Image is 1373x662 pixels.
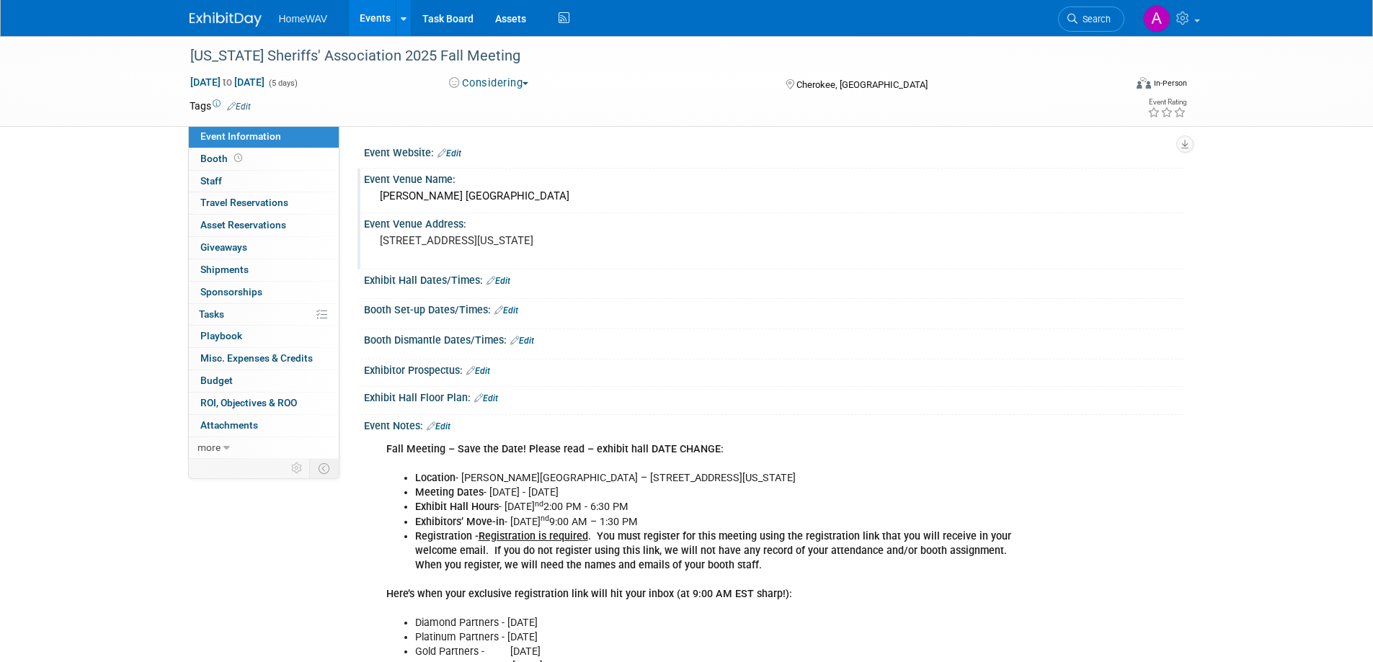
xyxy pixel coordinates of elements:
span: (5 days) [267,79,298,88]
a: Edit [474,393,498,403]
div: Event Website: [364,142,1184,161]
div: In-Person [1153,78,1187,89]
img: ExhibitDay [190,12,262,27]
span: Sponsorships [200,286,262,298]
span: Event Information [200,130,281,142]
span: more [197,442,221,453]
span: Tasks [199,308,224,320]
td: Tags [190,99,251,113]
b: Fall Meeting – Save the Date! Please read – exhibit hall DATE CHANGE: [386,443,724,455]
span: Budget [200,375,233,386]
div: Exhibitor Prospectus: [364,359,1184,378]
a: Edit [437,148,461,158]
div: Exhibit Hall Dates/Times: [364,269,1184,288]
a: Edit [227,102,251,112]
sup: nd [535,499,543,509]
td: Toggle Event Tabs [309,459,339,478]
div: [PERSON_NAME] [GEOGRAPHIC_DATA] [375,185,1173,207]
span: HomeWAV [279,13,328,24]
a: Budget [189,370,339,392]
img: Format-Inperson.png [1137,77,1151,89]
a: more [189,437,339,459]
a: Booth [189,148,339,170]
span: Attachments [200,419,258,431]
b: Location [415,472,456,484]
button: Considering [444,76,534,91]
li: - [DATE] 9:00 AM – 1:30 PM [415,515,1017,529]
span: Cherokee, [GEOGRAPHIC_DATA] [796,79,928,90]
a: Event Information [189,126,339,148]
a: Staff [189,171,339,192]
li: - [DATE] 2:00 PM - 6:30 PM [415,500,1017,514]
div: Event Format [1039,75,1188,97]
img: Amanda Jasper [1143,5,1170,32]
b: Here’s when your exclusive registration link will hit your inbox (at 9:00 AM EST sharp!): [386,588,792,600]
li: Gold Partners - [DATE] [415,645,1017,659]
a: Misc. Expenses & Credits [189,348,339,370]
li: - [PERSON_NAME][GEOGRAPHIC_DATA] – [STREET_ADDRESS][US_STATE] [415,471,1017,486]
li: Platinum Partners - [DATE] [415,630,1017,645]
span: Booth not reserved yet [231,153,245,164]
div: Exhibit Hall Floor Plan: [364,387,1184,406]
a: Edit [510,336,534,346]
a: Edit [486,276,510,286]
span: Booth [200,153,245,164]
div: Event Notes: [364,415,1184,434]
div: Event Rating [1147,99,1186,106]
span: ROI, Objectives & ROO [200,397,297,408]
a: Search [1058,6,1124,32]
li: Diamond Partners - [DATE] [415,616,1017,630]
span: Staff [200,175,222,187]
a: Attachments [189,415,339,437]
span: Misc. Expenses & Credits [200,352,313,364]
a: Travel Reservations [189,192,339,214]
li: - [DATE] - [DATE] [415,486,1017,500]
a: Shipments [189,259,339,281]
a: ROI, Objectives & ROO [189,393,339,414]
u: Registration is required [479,530,588,542]
a: Edit [427,421,450,431]
td: Personalize Event Tab Strip [285,459,310,478]
div: Event Venue Address: [364,213,1184,231]
span: [DATE] [DATE] [190,76,265,89]
b: Meeting Dates [415,486,484,498]
a: Asset Reservations [189,215,339,236]
b: Exhibit Hall Hours [415,501,499,513]
a: Tasks [189,304,339,326]
a: Edit [466,366,490,376]
div: Event Venue Name: [364,169,1184,187]
a: Sponsorships [189,282,339,303]
span: Search [1077,14,1111,24]
span: Travel Reservations [200,197,288,208]
a: Playbook [189,326,339,347]
a: Edit [494,305,518,316]
span: Shipments [200,264,249,275]
div: Booth Set-up Dates/Times: [364,299,1184,318]
span: Asset Reservations [200,219,286,231]
b: Registration - . You must register for this meeting using the registration link that you will rec... [415,530,1011,571]
div: [US_STATE] Sheriffs' Association 2025 Fall Meeting [185,43,1103,69]
b: Exhibitors’ Move-in [415,516,505,528]
span: Giveaways [200,241,247,253]
a: Giveaways [189,237,339,259]
sup: nd [541,514,549,523]
span: Playbook [200,330,242,341]
pre: [STREET_ADDRESS][US_STATE] [380,234,690,247]
div: Booth Dismantle Dates/Times: [364,329,1184,348]
span: to [221,76,234,88]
